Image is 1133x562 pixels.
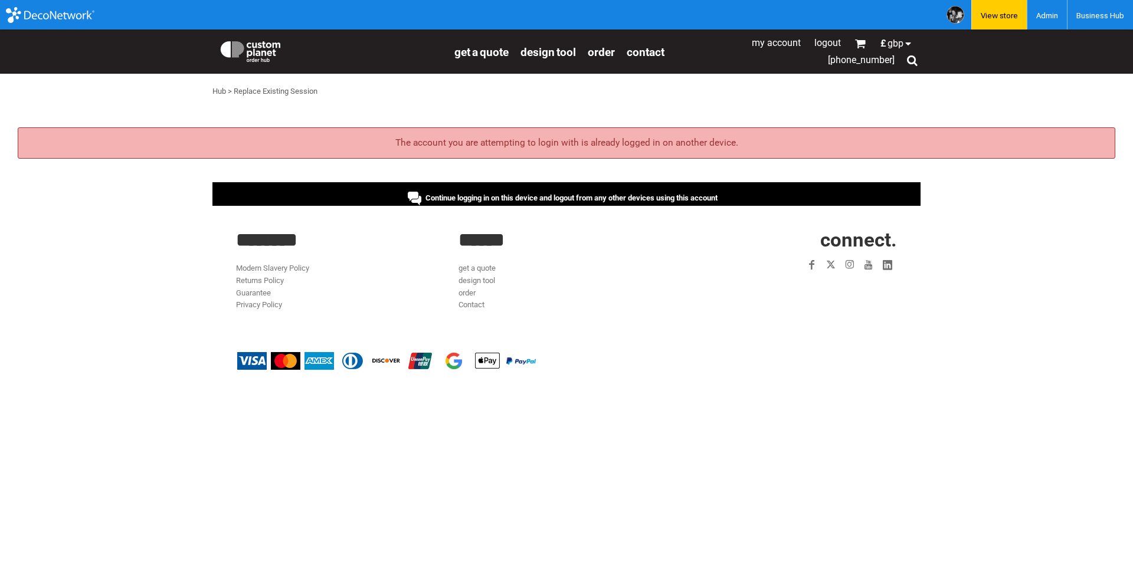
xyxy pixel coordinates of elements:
a: My Account [752,37,801,48]
a: Modern Slavery Policy [236,264,309,272]
a: Privacy Policy [236,300,282,309]
span: Contact [627,45,664,59]
a: Contact [459,300,484,309]
span: order [588,45,615,59]
span: [PHONE_NUMBER] [828,54,895,65]
img: China UnionPay [405,352,435,370]
span: £ [880,39,888,48]
a: design tool [520,45,576,58]
img: Visa [237,352,267,370]
img: American Express [304,352,334,370]
a: Returns Policy [236,276,284,285]
img: Google Pay [439,352,469,370]
a: get a quote [459,264,496,272]
img: Diners Club [338,352,368,370]
img: Custom Planet [218,38,283,62]
div: Replace Existing Session [234,86,317,98]
a: Guarantee [236,288,271,297]
a: Logout [814,37,841,48]
img: Discover [372,352,401,370]
a: Contact [627,45,664,58]
a: order [459,288,476,297]
h2: CONNECT. [682,230,897,249]
img: Mastercard [271,352,300,370]
span: design tool [520,45,576,59]
a: design tool [459,276,495,285]
img: Apple Pay [473,352,502,370]
span: Continue logging in on this device and logout from any other devices using this account [425,193,718,202]
div: The account you are attempting to login with is already logged in on another device. [18,127,1115,159]
a: get a quote [454,45,509,58]
span: get a quote [454,45,509,59]
iframe: Customer reviews powered by Trustpilot [734,281,897,295]
a: Hub [212,87,226,96]
span: GBP [888,39,903,48]
img: PayPal [506,357,536,364]
a: Custom Planet [212,32,448,68]
div: > [228,86,232,98]
a: order [588,45,615,58]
